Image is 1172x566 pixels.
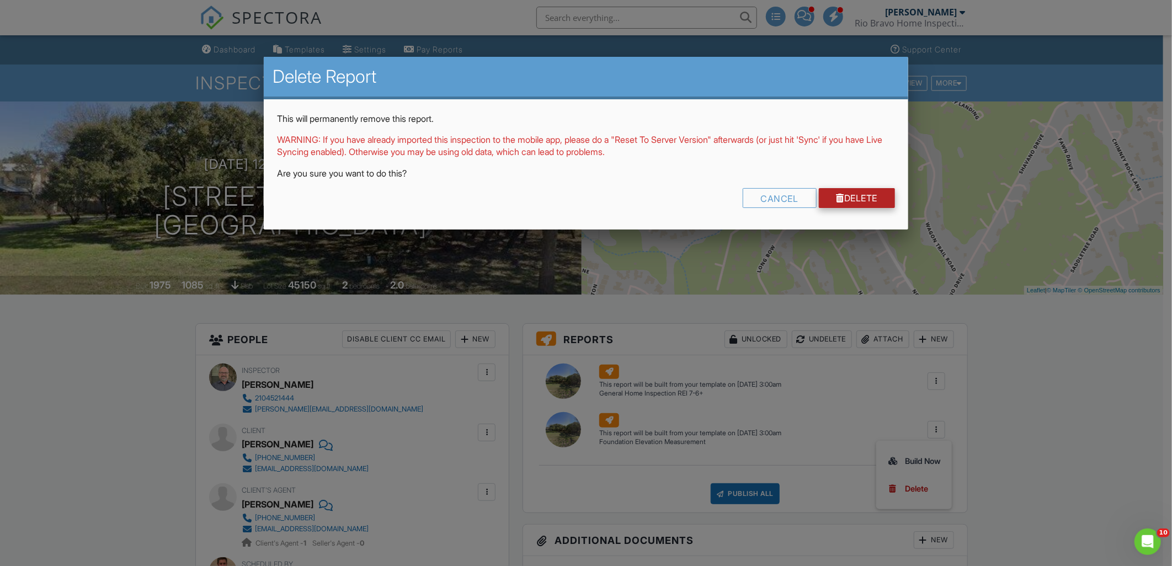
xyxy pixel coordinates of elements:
p: Are you sure you want to do this? [277,167,895,179]
iframe: Intercom live chat [1134,528,1161,555]
h2: Delete Report [273,66,899,88]
p: This will permanently remove this report. [277,113,895,125]
span: 10 [1157,528,1170,537]
div: Cancel [743,188,817,208]
p: WARNING: If you have already imported this inspection to the mobile app, please do a "Reset To Se... [277,134,895,158]
a: Delete [819,188,896,208]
